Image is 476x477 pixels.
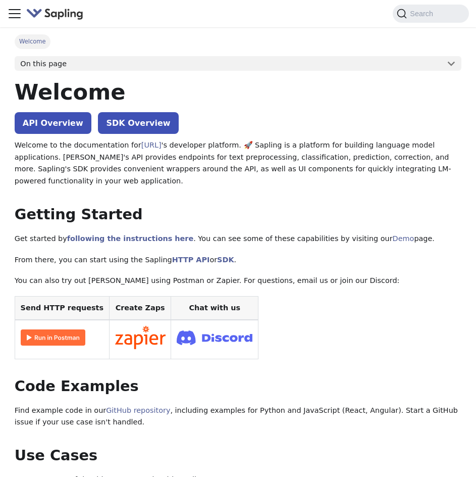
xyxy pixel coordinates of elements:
a: SDK [217,256,234,264]
p: You can also try out [PERSON_NAME] using Postman or Zapier. For questions, email us or join our D... [15,275,461,287]
p: From there, you can start using the Sapling or . [15,254,461,266]
p: Find example code in our , including examples for Python and JavaScript (React, Angular). Start a... [15,405,461,429]
a: Demo [393,234,414,243]
img: Sapling.ai [26,7,84,21]
a: SDK Overview [98,112,178,134]
button: On this page [15,56,461,71]
button: Search (Command+K) [393,5,468,23]
h2: Use Cases [15,447,461,465]
nav: Breadcrumbs [15,34,461,49]
button: Toggle navigation bar [7,6,22,21]
h2: Code Examples [15,377,461,396]
h1: Welcome [15,78,461,106]
img: Join Discord [177,327,252,348]
p: Get started by . You can see some of these capabilities by visiting our page. [15,233,461,245]
p: Welcome to the documentation for 's developer platform. 🚀 Sapling is a platform for building lang... [15,139,461,187]
th: Send HTTP requests [15,297,109,320]
a: [URL] [141,141,162,149]
a: following the instructions here [67,234,193,243]
th: Chat with us [171,297,258,320]
a: Sapling.aiSapling.ai [26,7,87,21]
th: Create Zaps [109,297,171,320]
a: API Overview [15,112,91,134]
img: Connect in Zapier [115,326,166,349]
span: Search [407,10,439,18]
span: Welcome [15,34,50,49]
img: Run in Postman [21,329,85,346]
a: GitHub repository [106,406,170,414]
h2: Getting Started [15,206,461,224]
a: HTTP API [172,256,210,264]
